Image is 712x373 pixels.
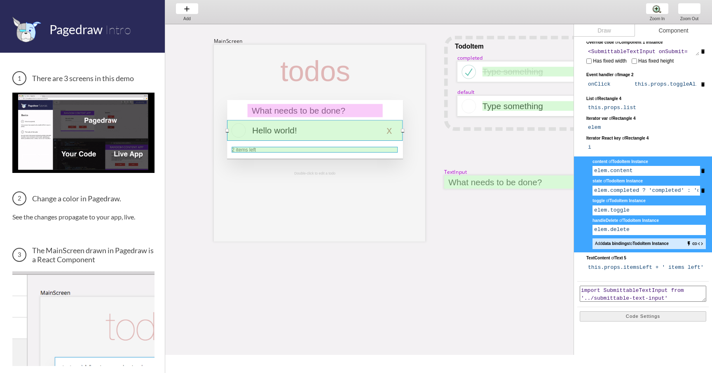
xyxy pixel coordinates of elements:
[586,40,706,45] div: of
[586,96,595,101] span: List
[612,116,635,121] span: Rectangle 4
[685,5,693,13] img: zoom-minus.png
[586,96,706,102] div: of
[586,79,631,90] input: e.g. onClick
[700,166,706,176] i: delete
[653,5,661,13] img: zoom-plus.png
[593,159,609,164] span: content
[105,22,131,37] span: Intro
[580,286,706,302] textarea: import SubmittableTextInput from '../submittable-text-input'
[457,89,475,95] div: default
[598,96,621,101] span: Rectangle 4
[12,71,155,85] h3: There are 3 screens in this demo
[214,37,242,44] div: MainScreen
[700,47,706,56] i: delete
[12,16,41,42] img: favicon.png
[586,255,706,261] div: of
[586,58,592,64] input: Has fixed width
[592,58,627,65] span: Has fixed width
[586,256,611,260] span: TextContent
[593,198,606,203] span: toggle
[586,116,706,121] div: of
[12,271,155,366] img: The MainScreen Component in Pagedraw
[183,5,191,13] img: baseline-add-24px.svg
[586,40,615,44] span: Override code
[593,179,603,183] span: state
[593,178,706,184] div: of
[457,54,483,61] div: completed
[580,311,706,322] button: Code Settings
[642,16,673,21] div: Zoom In
[686,241,692,247] i: flash_on
[615,256,626,260] span: Text 5
[692,241,698,247] i: link
[700,79,706,90] i: delete
[602,241,629,246] b: data bindings
[586,72,706,78] div: of
[593,159,706,165] div: of
[700,186,706,196] i: delete
[12,93,155,173] img: 3 screens
[609,198,646,203] span: TodoItem Instance
[633,79,698,90] input: e.g. this.foo
[49,22,103,37] span: Pagedraw
[623,218,659,223] span: TodoItem Instance
[171,16,203,21] div: Add
[607,179,643,183] span: TodoItem Instance
[12,213,155,221] p: See the changes propagate to your app, live.
[586,136,622,140] span: Iterator React key
[593,198,706,204] div: of
[618,40,663,44] span: Component 1 Instance
[12,246,155,264] h3: The MainScreen drawn in Pagedraw is a React Component
[612,159,648,164] span: TodoItem Instance
[625,136,649,140] span: Rectangle 4
[12,191,155,205] h3: Change a color in Pagedraw.
[586,47,700,56] textarea: <SubmittableTextInput onSubmit={this.props.addTodo} />
[595,241,669,247] span: Add to
[632,58,637,64] input: Has fixed height
[618,72,633,77] span: Image 2
[637,58,674,65] span: Has fixed height
[593,218,706,224] div: of
[593,218,619,223] span: handleDelete
[586,116,609,121] span: Iterator var
[698,241,703,247] i: code
[674,16,705,21] div: Zoom Out
[635,24,712,37] div: Component
[444,168,467,175] div: TextInput
[586,135,706,141] div: of
[586,72,615,77] span: Event handler
[632,241,669,246] b: TodoItem Instance
[574,24,635,37] div: Draw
